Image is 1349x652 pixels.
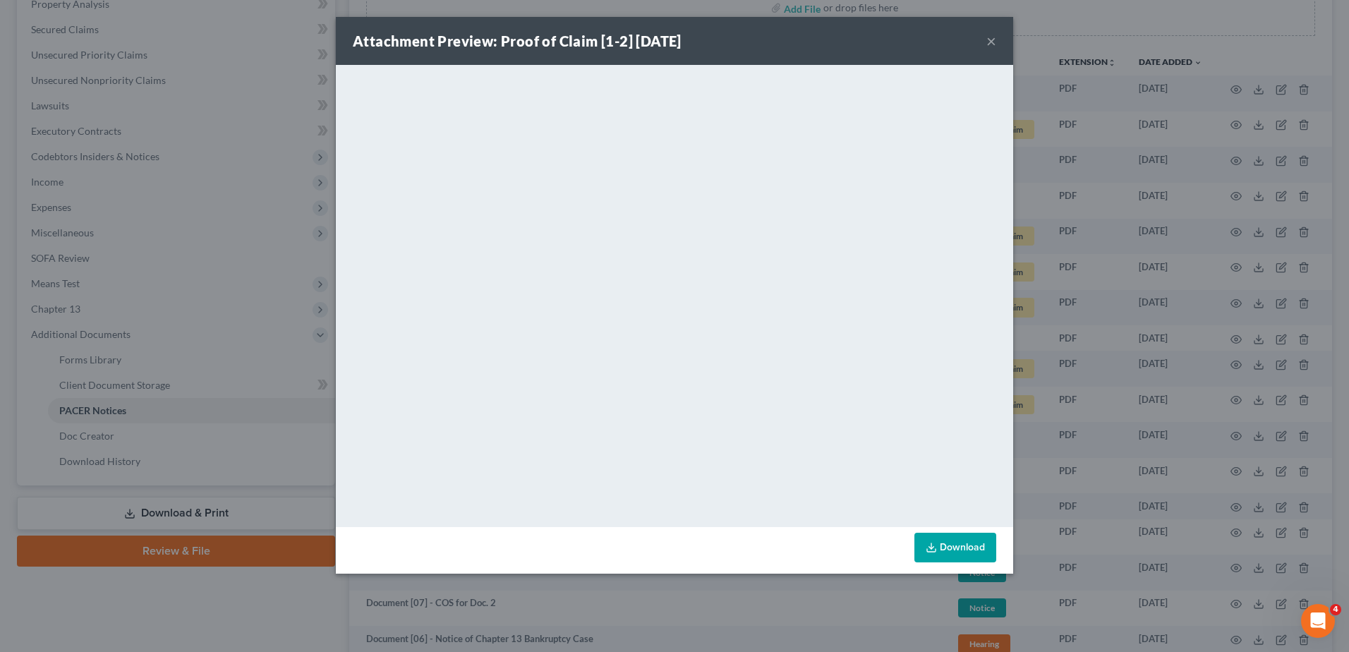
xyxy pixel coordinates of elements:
iframe: Intercom live chat [1301,604,1335,638]
span: 4 [1330,604,1341,615]
button: × [986,32,996,49]
a: Download [914,533,996,562]
strong: Attachment Preview: Proof of Claim [1-2] [DATE] [353,32,682,49]
iframe: <object ng-attr-data='[URL][DOMAIN_NAME]' type='application/pdf' width='100%' height='650px'></ob... [336,65,1013,524]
